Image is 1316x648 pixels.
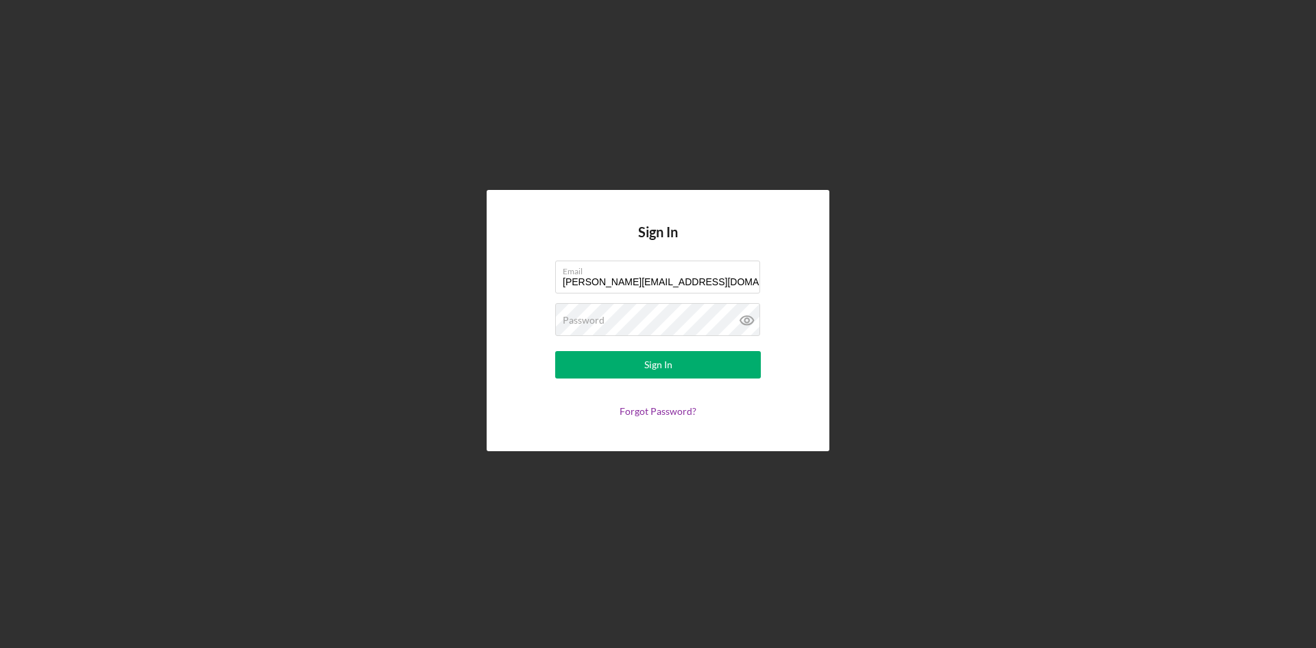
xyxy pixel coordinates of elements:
[563,315,605,326] label: Password
[644,351,672,379] div: Sign In
[555,351,761,379] button: Sign In
[563,261,760,276] label: Email
[638,224,678,261] h4: Sign In
[620,405,696,417] a: Forgot Password?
